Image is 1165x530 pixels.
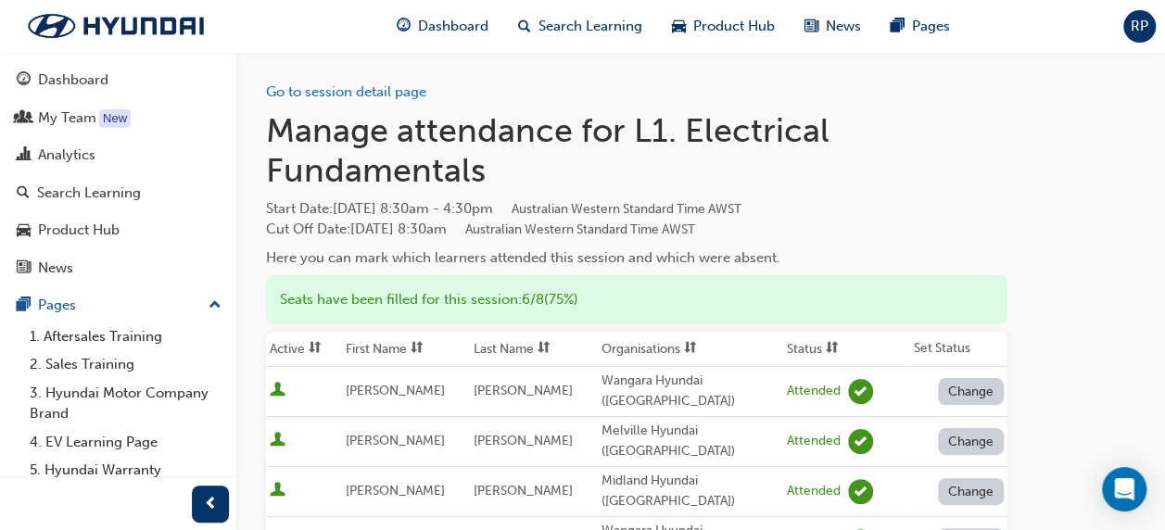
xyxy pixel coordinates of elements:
[17,147,31,164] span: chart-icon
[17,222,31,239] span: car-icon
[804,15,818,38] span: news-icon
[397,15,411,38] span: guage-icon
[7,251,229,285] a: News
[826,341,839,357] span: sorting-icon
[684,341,697,357] span: sorting-icon
[512,201,741,217] span: Australian Western Standard Time AWST
[518,15,531,38] span: search-icon
[37,183,141,204] div: Search Learning
[7,59,229,288] button: DashboardMy TeamAnalyticsSearch LearningProduct HubNews
[474,433,573,448] span: [PERSON_NAME]
[38,295,76,316] div: Pages
[22,350,229,379] a: 2. Sales Training
[38,145,95,166] div: Analytics
[204,493,218,516] span: prev-icon
[9,6,222,45] img: Trak
[411,341,424,357] span: sorting-icon
[266,247,1007,269] div: Here you can mark which learners attended this session and which were absent.
[601,421,779,462] div: Melville Hyundai ([GEOGRAPHIC_DATA])
[17,72,31,89] span: guage-icon
[7,213,229,247] a: Product Hub
[1123,10,1156,43] button: RP
[266,332,342,367] th: Toggle SortBy
[787,383,841,400] div: Attended
[657,7,790,45] a: car-iconProduct Hub
[38,220,120,241] div: Product Hub
[7,288,229,322] button: Pages
[848,479,873,504] span: learningRecordVerb_ATTEND-icon
[474,483,573,498] span: [PERSON_NAME]
[503,7,657,45] a: search-iconSearch Learning
[465,221,695,237] span: Australian Western Standard Time AWST
[693,16,775,37] span: Product Hub
[601,371,779,412] div: Wangara Hyundai ([GEOGRAPHIC_DATA])
[22,428,229,457] a: 4. EV Learning Page
[891,15,905,38] span: pages-icon
[7,138,229,172] a: Analytics
[266,110,1007,191] h1: Manage attendance for L1. Electrical Fundamentals
[209,294,222,318] span: up-icon
[266,221,695,237] span: Cut Off Date : [DATE] 8:30am
[598,332,783,367] th: Toggle SortBy
[912,16,950,37] span: Pages
[538,341,551,357] span: sorting-icon
[910,332,1007,367] th: Set Status
[1102,467,1146,511] div: Open Intercom Messenger
[601,471,779,512] div: Midland Hyundai ([GEOGRAPHIC_DATA])
[266,83,426,100] a: Go to session detail page
[346,433,445,448] span: [PERSON_NAME]
[22,322,229,351] a: 1. Aftersales Training
[787,433,841,450] div: Attended
[470,332,598,367] th: Toggle SortBy
[270,382,285,400] span: User is active
[7,63,229,97] a: Dashboard
[938,478,1005,505] button: Change
[474,383,573,398] span: [PERSON_NAME]
[17,110,31,127] span: people-icon
[266,275,1007,324] div: Seats have been filled for this session : 6 / 8 ( 75% )
[22,379,229,428] a: 3. Hyundai Motor Company Brand
[17,260,31,277] span: news-icon
[270,482,285,500] span: User is active
[309,341,322,357] span: sorting-icon
[418,16,488,37] span: Dashboard
[787,483,841,500] div: Attended
[266,198,1007,220] span: Start Date :
[333,200,741,217] span: [DATE] 8:30am - 4:30pm
[99,109,131,128] div: Tooltip anchor
[38,107,96,129] div: My Team
[938,428,1005,455] button: Change
[342,332,470,367] th: Toggle SortBy
[783,332,910,367] th: Toggle SortBy
[848,429,873,454] span: learningRecordVerb_ATTEND-icon
[346,483,445,498] span: [PERSON_NAME]
[848,379,873,404] span: learningRecordVerb_ATTEND-icon
[346,383,445,398] span: [PERSON_NAME]
[876,7,965,45] a: pages-iconPages
[790,7,876,45] a: news-iconNews
[270,432,285,450] span: User is active
[22,456,229,485] a: 5. Hyundai Warranty
[17,297,31,314] span: pages-icon
[826,16,861,37] span: News
[7,176,229,210] a: Search Learning
[382,7,503,45] a: guage-iconDashboard
[1131,16,1148,37] span: RP
[538,16,642,37] span: Search Learning
[7,101,229,135] a: My Team
[672,15,686,38] span: car-icon
[938,378,1005,405] button: Change
[38,69,108,91] div: Dashboard
[17,185,30,202] span: search-icon
[38,258,73,279] div: News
